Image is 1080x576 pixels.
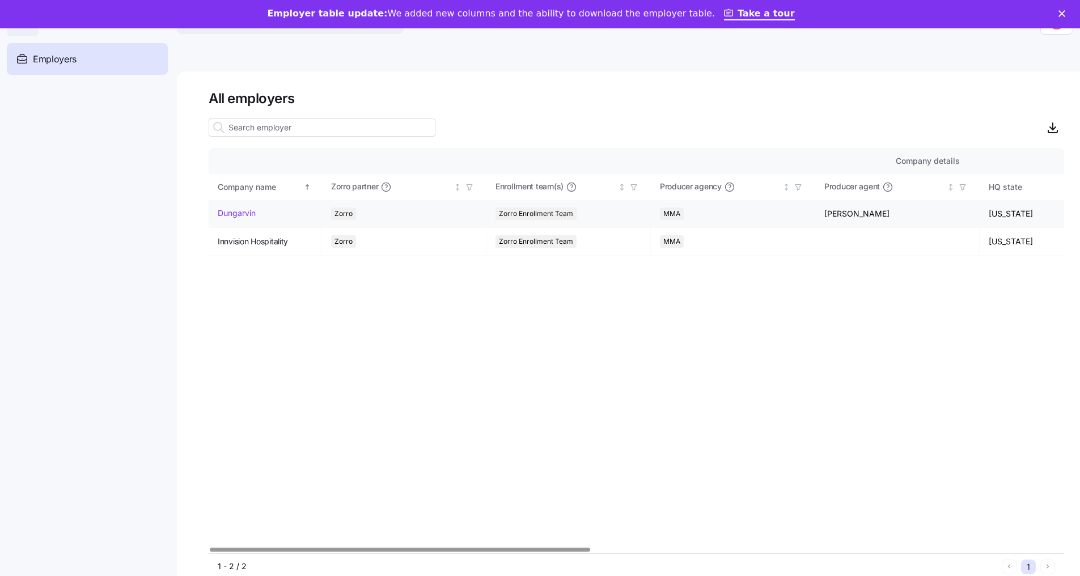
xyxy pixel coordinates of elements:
div: Company name [218,181,302,193]
td: [PERSON_NAME] [815,200,980,228]
span: Zorro Enrollment Team [499,207,573,220]
div: Not sorted [618,183,626,191]
a: Dungarvin [218,208,256,219]
span: MMA [663,207,680,220]
div: 1 - 2 / 2 [218,561,997,572]
span: Producer agency [660,181,722,193]
span: Producer agent [824,181,880,193]
span: Zorro [334,207,353,220]
span: Enrollment team(s) [495,181,564,193]
div: Not sorted [947,183,955,191]
span: Employers [33,52,77,66]
span: Zorro Enrollment Team [499,235,573,248]
span: Innvision Hospitality [218,236,288,247]
div: We added new columns and the ability to download the employer table. [267,8,715,19]
th: Enrollment team(s)Not sorted [486,174,651,200]
th: Producer agencyNot sorted [651,174,815,200]
input: Search employer [209,118,435,137]
h1: All employers [209,90,1064,107]
span: MMA [663,235,680,248]
div: Not sorted [454,183,461,191]
button: Next page [1040,560,1055,574]
a: Employers [7,43,168,75]
span: Zorro partner [331,181,378,193]
div: Not sorted [782,183,790,191]
button: Previous page [1002,560,1017,574]
span: Zorro [334,235,353,248]
th: Producer agentNot sorted [815,174,980,200]
th: Zorro partnerNot sorted [322,174,486,200]
button: 1 [1021,560,1036,574]
a: Take a tour [724,8,795,20]
b: Employer table update: [267,8,387,19]
th: Company nameSorted ascending [209,174,322,200]
div: Sorted ascending [303,183,311,191]
div: Close [1058,10,1070,17]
